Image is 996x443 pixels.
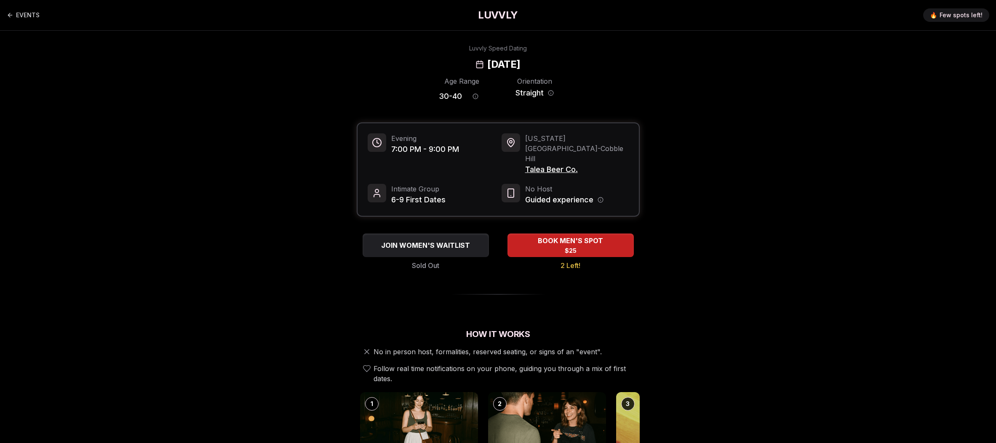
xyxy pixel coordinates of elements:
[525,194,593,206] span: Guided experience
[391,194,446,206] span: 6-9 First Dates
[565,247,577,255] span: $25
[525,164,629,175] span: Talea Beer Co.
[363,233,489,257] button: JOIN WOMEN'S WAITLIST - Sold Out
[391,143,459,155] span: 7:00 PM - 9:00 PM
[379,240,472,250] span: JOIN WOMEN'S WAITLIST
[536,236,605,246] span: BOOK MEN'S SPOT
[548,90,554,96] button: Orientation information
[374,347,602,357] span: No in person host, formalities, reserved seating, or signs of an "event".
[930,11,937,19] span: 🔥
[507,233,634,257] button: BOOK MEN'S SPOT - 2 Left!
[357,328,640,340] h2: How It Works
[391,133,459,143] span: Evening
[478,8,518,22] a: LUVVLY
[512,76,558,86] div: Orientation
[374,363,636,384] span: Follow real time notifications on your phone, guiding you through a mix of first dates.
[466,87,485,106] button: Age range information
[391,184,446,194] span: Intimate Group
[439,90,462,102] span: 30 - 40
[7,7,40,24] a: Back to events
[487,58,520,71] h2: [DATE]
[515,87,544,99] span: Straight
[598,197,603,203] button: Host information
[365,397,379,411] div: 1
[940,11,983,19] span: Few spots left!
[412,260,439,271] span: Sold Out
[621,397,635,411] div: 3
[469,44,527,53] div: Luvvly Speed Dating
[493,397,507,411] div: 2
[561,260,580,271] span: 2 Left!
[439,76,485,86] div: Age Range
[525,133,629,164] span: [US_STATE][GEOGRAPHIC_DATA] - Cobble Hill
[525,184,603,194] span: No Host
